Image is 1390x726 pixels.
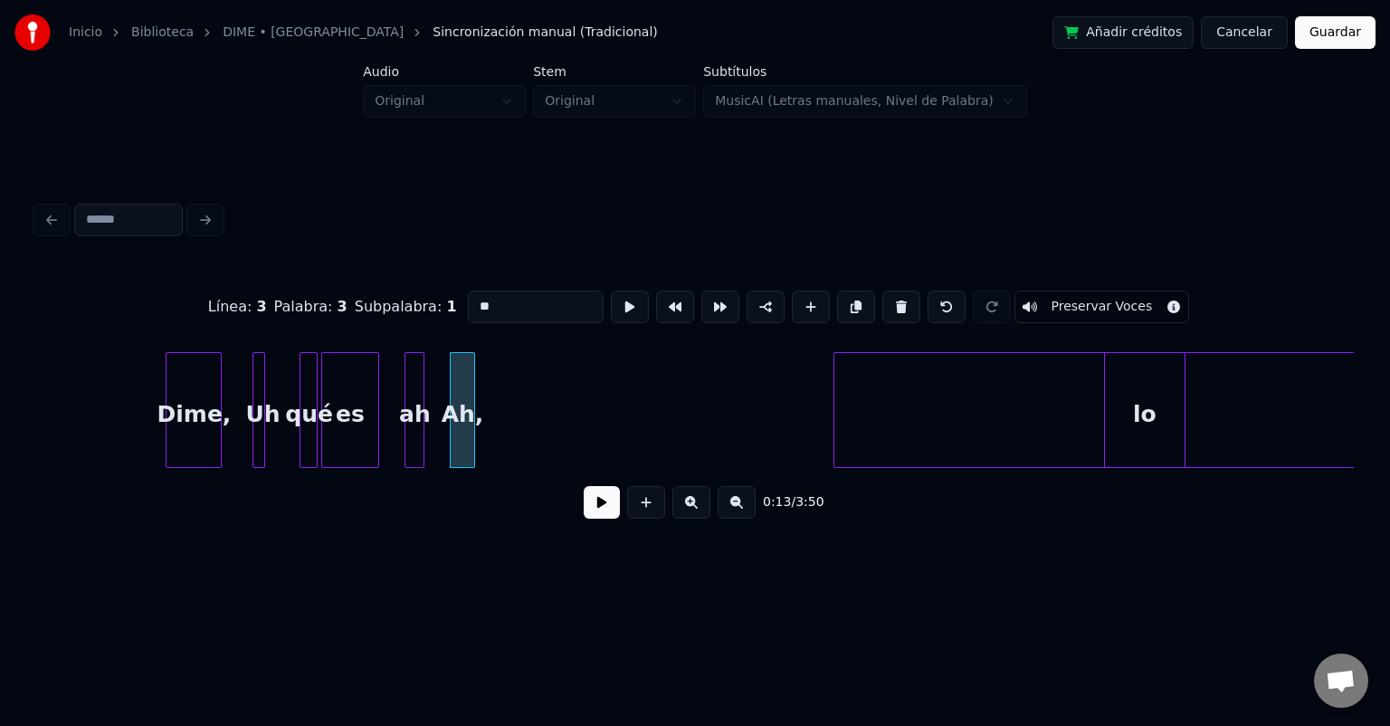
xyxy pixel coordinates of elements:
span: 3:50 [795,493,824,511]
label: Audio [363,65,526,78]
label: Stem [533,65,696,78]
span: 3 [338,298,347,315]
div: Palabra : [274,296,347,318]
span: 3 [256,298,266,315]
label: Subtítulos [703,65,1027,78]
span: Sincronización manual (Tradicional) [433,24,657,42]
button: Añadir créditos [1052,16,1194,49]
a: Inicio [69,24,102,42]
button: Toggle [1014,291,1190,323]
img: youka [14,14,51,51]
a: Chat abierto [1314,654,1368,708]
button: Cancelar [1201,16,1288,49]
nav: breadcrumb [69,24,658,42]
div: Línea : [208,296,267,318]
div: Subpalabra : [355,296,457,318]
div: / [763,493,806,511]
a: Biblioteca [131,24,194,42]
span: 1 [446,298,456,315]
a: DIME • [GEOGRAPHIC_DATA] [223,24,404,42]
span: 0:13 [763,493,791,511]
button: Guardar [1295,16,1376,49]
